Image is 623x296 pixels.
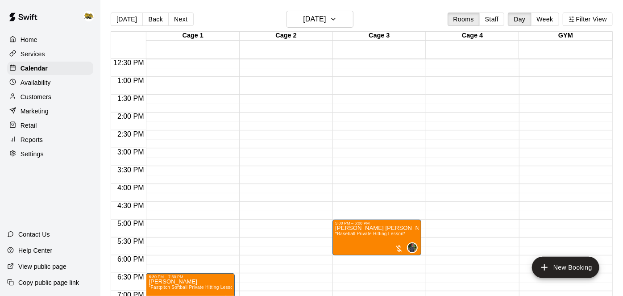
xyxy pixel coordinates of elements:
button: Staff [479,13,505,26]
span: 4:00 PM [115,184,146,192]
button: [DATE] [111,13,143,26]
a: Marketing [7,104,93,118]
button: Next [168,13,193,26]
span: 6:30 PM [115,273,146,281]
button: Day [508,13,531,26]
span: 5:00 PM [115,220,146,227]
div: Aiden Cutrell [407,242,418,253]
span: *Baseball Private Hitting Lesson* [335,231,405,236]
p: Help Center [18,246,52,255]
img: HITHOUSE ABBY [83,11,94,21]
span: 2:00 PM [115,113,146,120]
div: Cage 3 [333,32,426,40]
div: 5:00 PM – 6:00 PM: *Baseball Private Hitting Lesson* [332,220,421,255]
p: Availability [21,78,51,87]
span: 1:30 PM [115,95,146,102]
span: 3:30 PM [115,166,146,174]
h6: [DATE] [303,13,326,25]
div: Cage 2 [240,32,333,40]
span: 2:30 PM [115,130,146,138]
a: Home [7,33,93,46]
a: Retail [7,119,93,132]
p: View public page [18,262,66,271]
p: Services [21,50,45,58]
p: Reports [21,135,43,144]
span: 1:00 PM [115,77,146,84]
a: Settings [7,147,93,161]
span: 6:00 PM [115,255,146,263]
p: Contact Us [18,230,50,239]
p: Home [21,35,37,44]
div: HITHOUSE ABBY [82,7,100,25]
a: Services [7,47,93,61]
p: Customers [21,92,51,101]
span: 5:30 PM [115,238,146,245]
div: 6:30 PM – 7:30 PM [149,275,232,279]
a: Availability [7,76,93,89]
div: 5:00 PM – 6:00 PM [335,221,419,225]
p: Copy public page link [18,278,79,287]
img: Aiden Cutrell [408,243,417,252]
p: Retail [21,121,37,130]
span: 4:30 PM [115,202,146,209]
button: add [532,257,599,278]
button: Rooms [448,13,480,26]
span: 12:30 PM [111,59,146,67]
p: Calendar [21,64,48,73]
div: GYM [519,32,612,40]
div: Cage 4 [426,32,519,40]
p: Marketing [21,107,49,116]
button: Back [142,13,169,26]
a: Calendar [7,62,93,75]
div: Cage 1 [146,32,240,40]
a: Reports [7,133,93,146]
span: Aiden Cutrell [411,242,418,253]
button: Filter View [563,13,613,26]
span: 3:00 PM [115,148,146,156]
span: *Fastpitch Softball Private Hitting Lesson* [149,285,237,290]
a: Customers [7,90,93,104]
button: Week [531,13,559,26]
button: [DATE] [287,11,353,28]
p: Settings [21,150,44,158]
